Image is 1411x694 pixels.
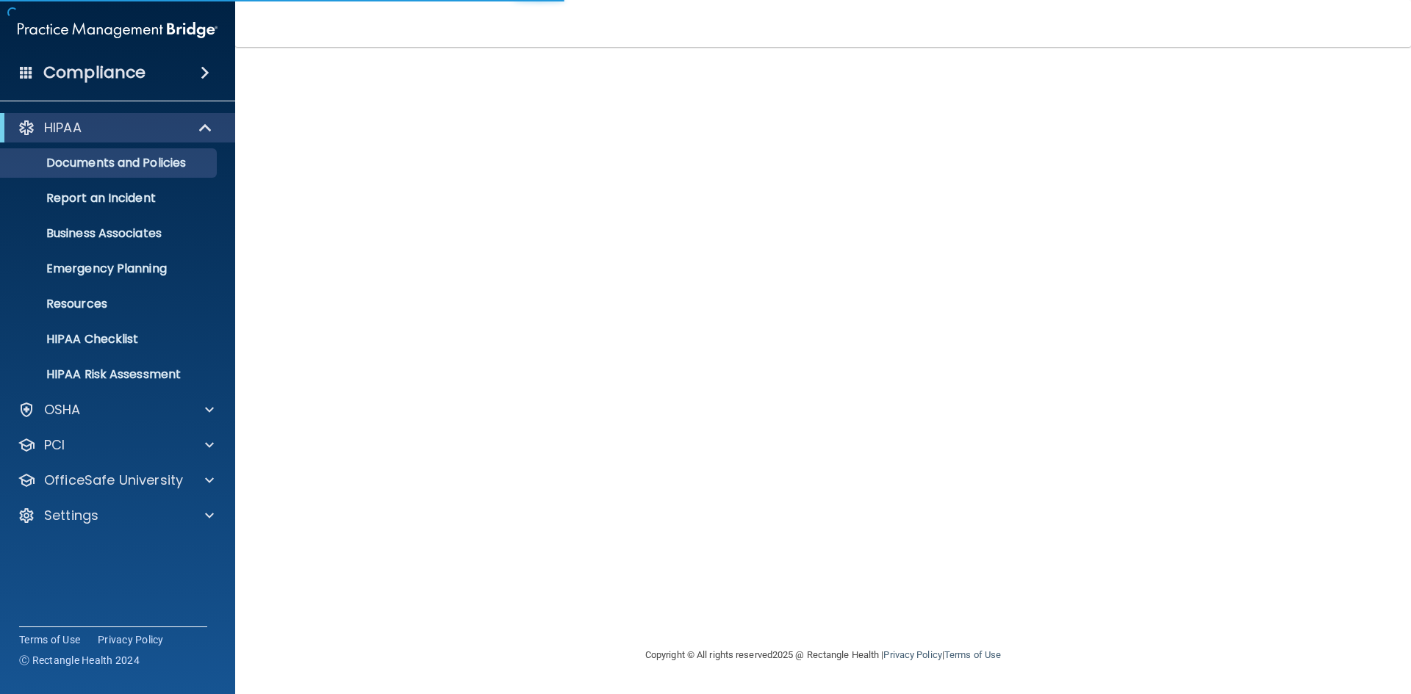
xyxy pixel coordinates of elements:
p: OfficeSafe University [44,471,183,489]
div: Copyright © All rights reserved 2025 @ Rectangle Health | | [555,632,1091,679]
p: Business Associates [10,226,210,241]
a: Terms of Use [944,649,1001,660]
p: Resources [10,297,210,311]
p: Documents and Policies [10,156,210,170]
img: PMB logo [18,15,218,45]
p: HIPAA Checklist [10,332,210,347]
a: HIPAA [18,119,213,137]
p: PCI [44,436,65,454]
a: Privacy Policy [98,632,164,647]
a: Settings [18,507,214,524]
a: Terms of Use [19,632,80,647]
span: Ⓒ Rectangle Health 2024 [19,653,140,668]
p: Emergency Planning [10,261,210,276]
h4: Compliance [43,62,146,83]
p: Report an Incident [10,191,210,206]
a: Privacy Policy [883,649,941,660]
p: HIPAA Risk Assessment [10,367,210,382]
a: OSHA [18,401,214,419]
p: HIPAA [44,119,82,137]
p: Settings [44,507,98,524]
p: OSHA [44,401,81,419]
a: PCI [18,436,214,454]
a: OfficeSafe University [18,471,214,489]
